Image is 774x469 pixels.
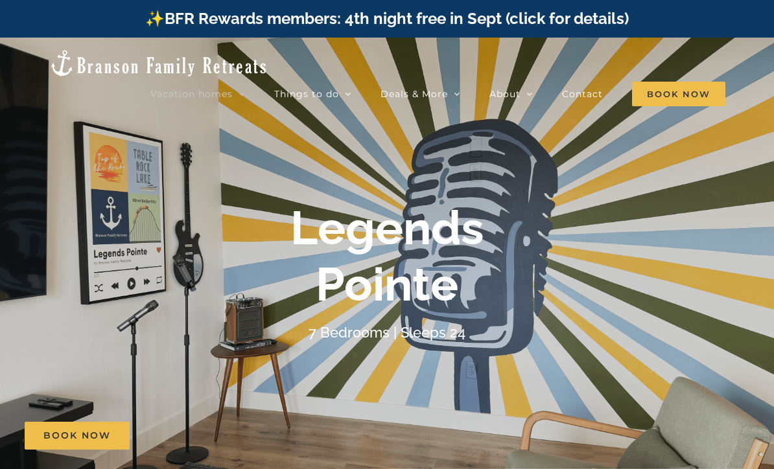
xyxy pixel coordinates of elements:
[43,430,111,441] span: Book Now
[145,9,629,28] a: ✨BFR Rewards members: 4th night free in Sept (click for details)
[290,200,484,311] b: Legends Pointe
[489,81,533,107] a: About
[274,81,351,107] a: Things to do
[562,81,603,107] a: Contact
[150,89,233,98] span: Vacation homes
[489,89,521,98] span: About
[274,89,339,98] span: Things to do
[381,81,460,107] a: Deals & More
[49,49,268,78] img: Branson Family Retreats Logo
[25,422,130,450] a: Book Now
[150,81,725,107] nav: Main Menu
[309,324,465,341] h4: 7 Bedrooms | Sleeps 24
[562,89,603,98] span: Contact
[381,89,448,98] span: Deals & More
[150,81,245,107] a: Vacation homes
[632,82,725,106] span: Book Now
